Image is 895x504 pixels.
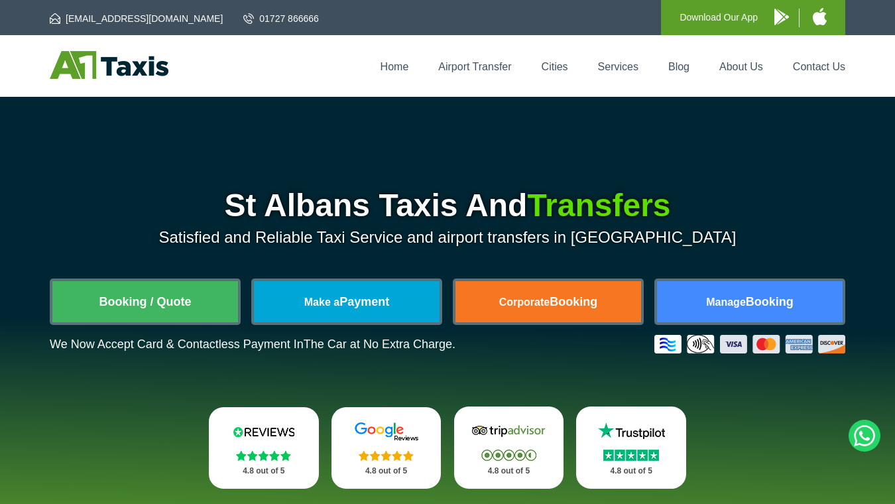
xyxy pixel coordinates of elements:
[346,463,427,479] p: 4.8 out of 5
[598,61,638,72] a: Services
[542,61,568,72] a: Cities
[347,422,426,442] img: Google
[481,450,536,461] img: Stars
[706,296,746,308] span: Manage
[50,338,455,351] p: We Now Accept Card & Contactless Payment In
[680,9,758,26] p: Download Our App
[499,296,550,308] span: Corporate
[52,281,238,322] a: Booking / Quote
[719,61,763,72] a: About Us
[603,450,659,461] img: Stars
[657,281,843,322] a: ManageBooking
[223,463,304,479] p: 4.8 out of 5
[591,463,672,479] p: 4.8 out of 5
[438,61,511,72] a: Airport Transfer
[469,421,548,441] img: Tripadvisor
[359,450,414,461] img: Stars
[50,51,168,79] img: A1 Taxis St Albans LTD
[224,422,304,442] img: Reviews.io
[591,421,671,441] img: Trustpilot
[774,9,789,25] img: A1 Taxis Android App
[455,281,641,322] a: CorporateBooking
[50,12,223,25] a: [EMAIL_ADDRESS][DOMAIN_NAME]
[469,463,550,479] p: 4.8 out of 5
[454,407,564,489] a: Tripadvisor Stars 4.8 out of 5
[668,61,689,72] a: Blog
[304,338,455,351] span: The Car at No Extra Charge.
[527,188,670,223] span: Transfers
[236,450,291,461] img: Stars
[576,407,686,489] a: Trustpilot Stars 4.8 out of 5
[304,296,339,308] span: Make a
[50,190,845,221] h1: St Albans Taxis And
[813,8,827,25] img: A1 Taxis iPhone App
[209,407,319,489] a: Reviews.io Stars 4.8 out of 5
[254,281,440,322] a: Make aPayment
[50,228,845,247] p: Satisfied and Reliable Taxi Service and airport transfers in [GEOGRAPHIC_DATA]
[654,335,845,353] img: Credit And Debit Cards
[243,12,319,25] a: 01727 866666
[331,407,442,489] a: Google Stars 4.8 out of 5
[793,61,845,72] a: Contact Us
[381,61,409,72] a: Home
